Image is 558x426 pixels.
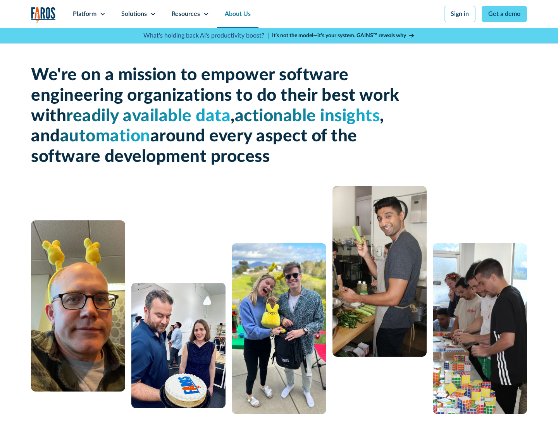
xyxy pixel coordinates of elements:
[31,220,125,392] img: A man with glasses and a bald head wearing a yellow bunny headband.
[433,243,527,414] img: 5 people constructing a puzzle from Rubik's cubes
[482,6,527,22] a: Get a demo
[272,33,406,38] strong: It’s not the model—it’s your system. GAINS™ reveals why
[172,9,200,19] div: Resources
[121,9,147,19] div: Solutions
[66,108,231,125] span: readily available data
[235,108,380,125] span: actionable insights
[444,6,475,22] a: Sign in
[232,243,326,414] img: A man and a woman standing next to each other.
[60,128,150,145] span: automation
[73,9,96,19] div: Platform
[272,32,415,40] a: It’s not the model—it’s your system. GAINS™ reveals why
[31,65,403,167] h1: We're on a mission to empower software engineering organizations to do their best work with , , a...
[332,186,427,357] img: man cooking with celery
[31,7,56,23] a: home
[143,31,269,40] p: What's holding back AI's productivity boost? |
[31,7,56,23] img: Logo of the analytics and reporting company Faros.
